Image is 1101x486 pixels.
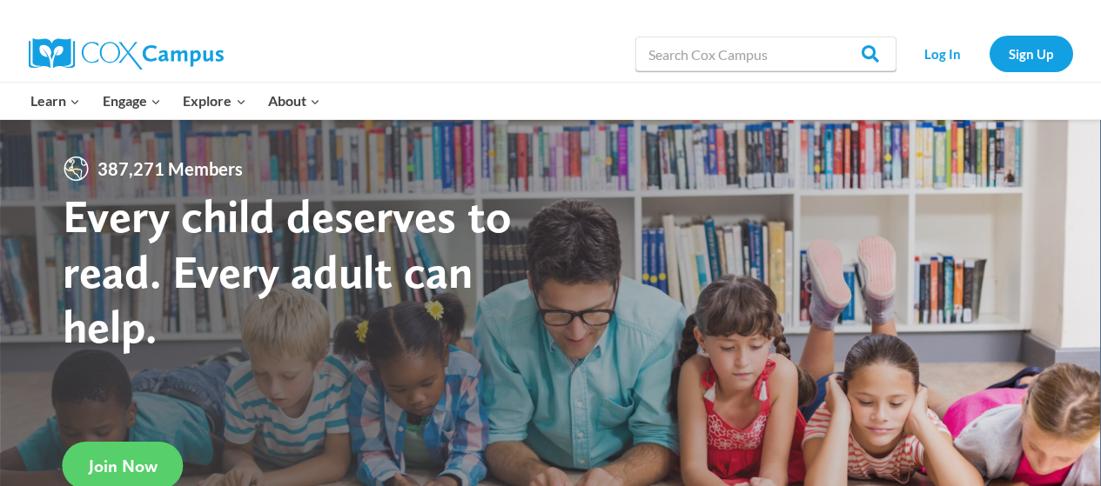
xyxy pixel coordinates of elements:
img: Cox Campus [29,38,224,70]
a: Sign Up [990,36,1073,71]
span: Join Now [89,456,158,476]
input: Search Cox Campus [635,37,896,71]
span: 387,271 Members [91,155,250,183]
strong: Every child deserves to read. Every adult can help. [63,188,512,354]
span: Engage [103,90,161,112]
nav: Secondary Navigation [905,36,1073,71]
a: Log In [905,36,981,71]
nav: Primary Navigation [20,83,332,119]
span: Explore [183,90,245,112]
span: About [268,90,320,112]
span: Learn [30,90,80,112]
